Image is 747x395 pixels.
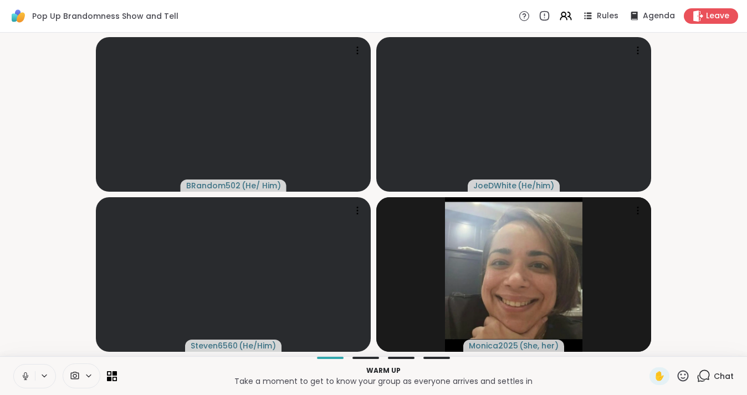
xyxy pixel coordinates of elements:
[643,11,675,22] span: Agenda
[469,340,518,351] span: Monica2025
[714,371,734,382] span: Chat
[32,11,178,22] span: Pop Up Brandomness Show and Tell
[186,180,241,191] span: BRandom502
[706,11,729,22] span: Leave
[445,197,582,352] img: Monica2025
[519,340,559,351] span: ( She, her )
[124,366,643,376] p: Warm up
[124,376,643,387] p: Take a moment to get to know your group as everyone arrives and settles in
[239,340,276,351] span: ( He/Him )
[473,180,516,191] span: JoeDWhite
[597,11,618,22] span: Rules
[518,180,554,191] span: ( He/him )
[9,7,28,25] img: ShareWell Logomark
[654,370,665,383] span: ✋
[191,340,238,351] span: Steven6560
[242,180,281,191] span: ( He/ Him )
